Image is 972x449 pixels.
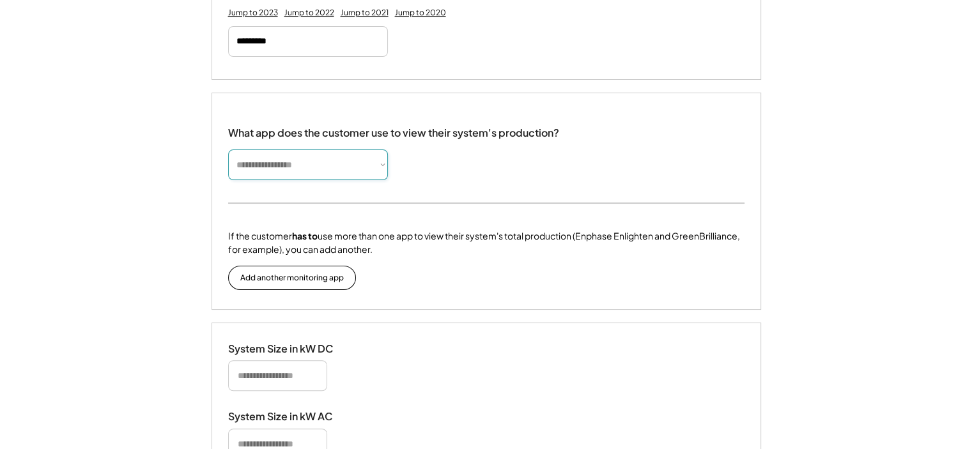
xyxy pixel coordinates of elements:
[228,229,744,256] div: If the customer use more than one app to view their system's total production (Enphase Enlighten ...
[228,8,278,18] div: Jump to 2023
[228,112,559,141] div: What app does the customer use to view their system's production?
[228,266,356,290] button: Add another monitoring app
[228,410,356,423] div: System Size in kW AC
[284,8,334,18] div: Jump to 2022
[341,8,389,18] div: Jump to 2021
[228,342,356,356] div: System Size in kW DC
[395,8,446,18] div: Jump to 2020
[292,230,318,241] strong: has to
